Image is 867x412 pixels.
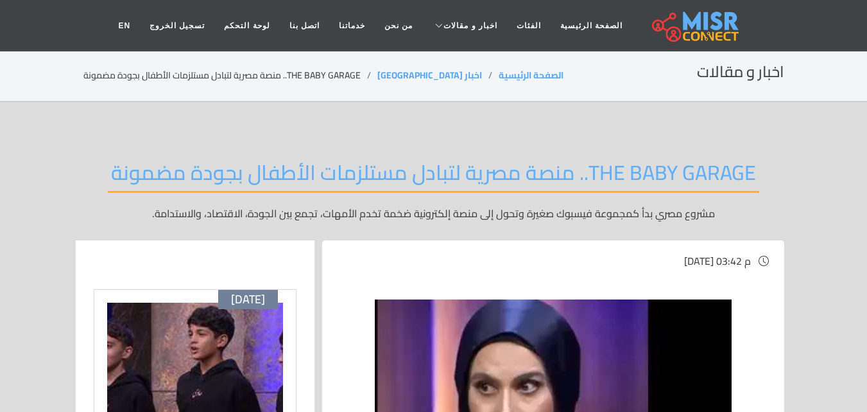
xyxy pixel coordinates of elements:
[422,13,507,38] a: اخبار و مقالات
[499,67,563,84] a: الصفحة الرئيسية
[697,63,784,82] h2: اخبار و مقالات
[280,13,329,38] a: اتصل بنا
[108,160,759,193] h2: THE BABY GARAGE.. منصة مصرية لتبادل مستلزمات الأطفال بجودة مضمونة
[652,10,738,42] img: main.misr_connect
[83,206,784,221] p: مشروع مصري بدأ كمجموعة فيسبوك صغيرة وتحول إلى منصة إلكترونية ضخمة تخدم الأمهات، تجمع بين الجودة، ...
[83,69,377,82] li: THE BABY GARAGE.. منصة مصرية لتبادل مستلزمات الأطفال بجودة مضمونة
[231,292,265,307] span: [DATE]
[375,13,422,38] a: من نحن
[377,67,482,84] a: اخبار [GEOGRAPHIC_DATA]
[443,20,497,31] span: اخبار و مقالات
[140,13,214,38] a: تسجيل الخروج
[214,13,279,38] a: لوحة التحكم
[507,13,551,38] a: الفئات
[329,13,375,38] a: خدماتنا
[108,13,140,38] a: EN
[551,13,632,38] a: الصفحة الرئيسية
[684,251,751,271] span: [DATE] 03:42 م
